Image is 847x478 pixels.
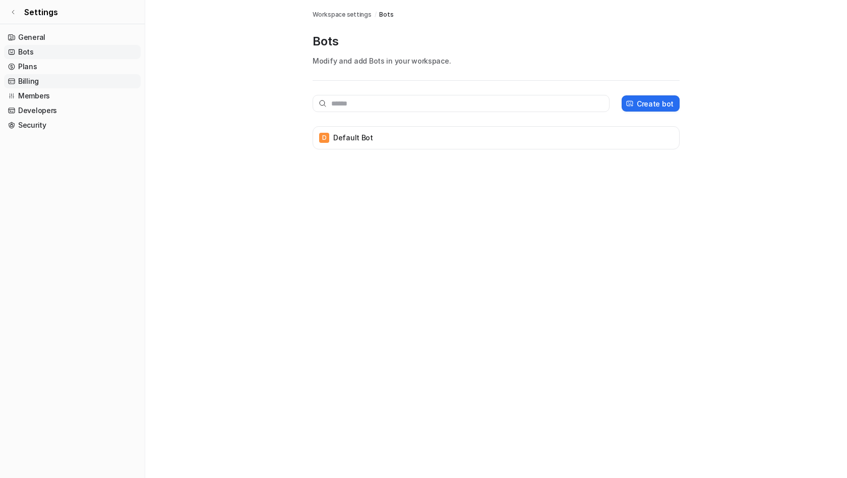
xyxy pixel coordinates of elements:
a: Bots [4,45,141,59]
button: Create bot [622,95,680,112]
a: Developers [4,103,141,118]
span: Settings [24,6,58,18]
img: create [626,100,634,108]
a: Plans [4,60,141,74]
p: Create bot [637,98,674,109]
p: Modify and add Bots in your workspace. [313,56,680,66]
p: Default Bot [333,133,373,143]
a: Members [4,89,141,103]
span: / [375,10,377,19]
span: D [319,133,329,143]
a: Security [4,118,141,132]
a: Bots [379,10,393,19]
a: Billing [4,74,141,88]
a: General [4,30,141,44]
a: Workspace settings [313,10,372,19]
p: Bots [313,33,680,49]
